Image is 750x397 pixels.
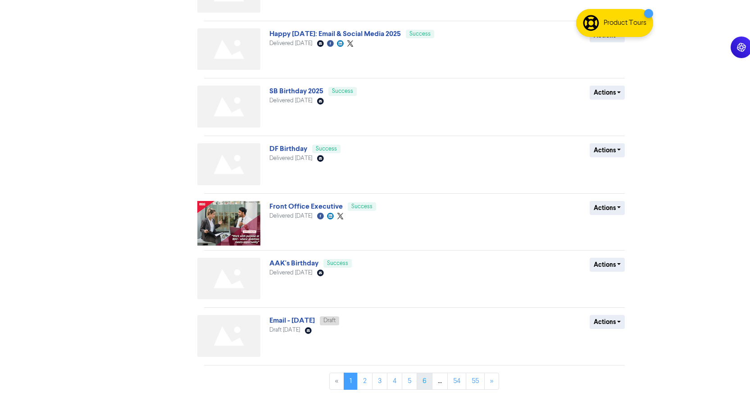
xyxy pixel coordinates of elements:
span: Success [351,204,373,210]
button: Actions [590,143,625,157]
a: Front Office Executive [269,202,343,211]
img: Not found [197,258,260,300]
span: Success [332,88,353,94]
a: » [484,373,499,390]
span: Success [409,31,431,37]
a: AAK's Birthday [269,259,318,268]
a: Page 2 [357,373,373,390]
a: Email - [DATE] [269,316,315,325]
img: Not found [197,143,260,185]
iframe: Chat Widget [705,354,750,397]
img: Not found [197,28,260,70]
a: Page 54 [447,373,466,390]
span: Delivered [DATE] [269,41,312,46]
button: Actions [590,258,625,272]
button: Actions [590,86,625,100]
a: Page 3 [372,373,387,390]
span: Delivered [DATE] [269,155,312,161]
a: Page 5 [402,373,417,390]
img: Not found [197,86,260,128]
span: Success [327,260,348,266]
button: Actions [590,315,625,329]
span: Delivered [DATE] [269,98,312,104]
span: Draft [323,318,336,324]
a: Page 55 [466,373,485,390]
a: SB Birthday 2025 [269,87,323,96]
span: Draft [DATE] [269,327,300,333]
span: Delivered [DATE] [269,270,312,276]
a: Page 6 [417,373,432,390]
a: Happy [DATE]: Email & Social Media 2025 [269,29,401,38]
button: Actions [590,201,625,215]
img: image_1749087044725.png [197,201,260,246]
img: Not found [197,315,260,357]
a: Page 4 [387,373,402,390]
a: Page 1 is your current page [344,373,358,390]
a: DF Birthday [269,144,307,153]
span: Success [316,146,337,152]
span: Delivered [DATE] [269,213,312,219]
